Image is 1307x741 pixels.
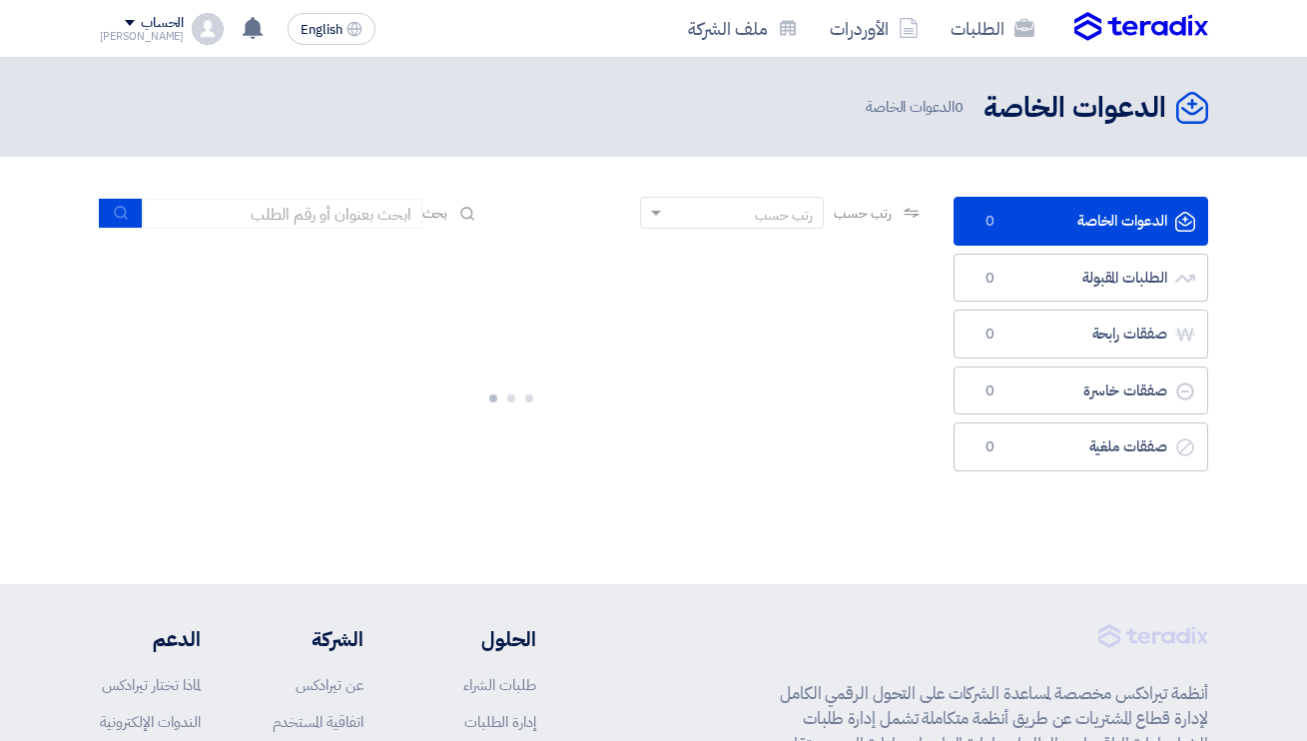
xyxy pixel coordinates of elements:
[143,199,422,229] input: ابحث بعنوان أو رقم الطلب
[935,5,1050,52] a: الطلبات
[954,367,1208,415] a: صفقات خاسرة0
[422,203,448,224] span: بحث
[755,205,813,226] div: رتب حسب
[423,624,536,654] li: الحلول
[1074,12,1208,42] img: Teradix logo
[192,13,224,45] img: profile_test.png
[141,15,184,32] div: الحساب
[979,381,1002,401] span: 0
[463,674,536,696] a: طلبات الشراء
[672,5,814,52] a: ملف الشركة
[979,325,1002,345] span: 0
[866,96,968,119] span: الدعوات الخاصة
[100,31,185,42] div: [PERSON_NAME]
[979,437,1002,457] span: 0
[983,89,1166,128] h2: الدعوات الخاصة
[100,711,201,733] a: الندوات الإلكترونية
[955,96,964,118] span: 0
[834,203,891,224] span: رتب حسب
[464,711,536,733] a: إدارة الطلبات
[979,212,1002,232] span: 0
[814,5,935,52] a: الأوردرات
[954,254,1208,303] a: الطلبات المقبولة0
[102,674,201,696] a: لماذا تختار تيرادكس
[260,624,363,654] li: الشركة
[954,310,1208,359] a: صفقات رابحة0
[954,422,1208,471] a: صفقات ملغية0
[288,13,375,45] button: English
[301,23,342,37] span: English
[273,711,363,733] a: اتفاقية المستخدم
[954,197,1208,246] a: الدعوات الخاصة0
[979,269,1002,289] span: 0
[100,624,201,654] li: الدعم
[296,674,363,696] a: عن تيرادكس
